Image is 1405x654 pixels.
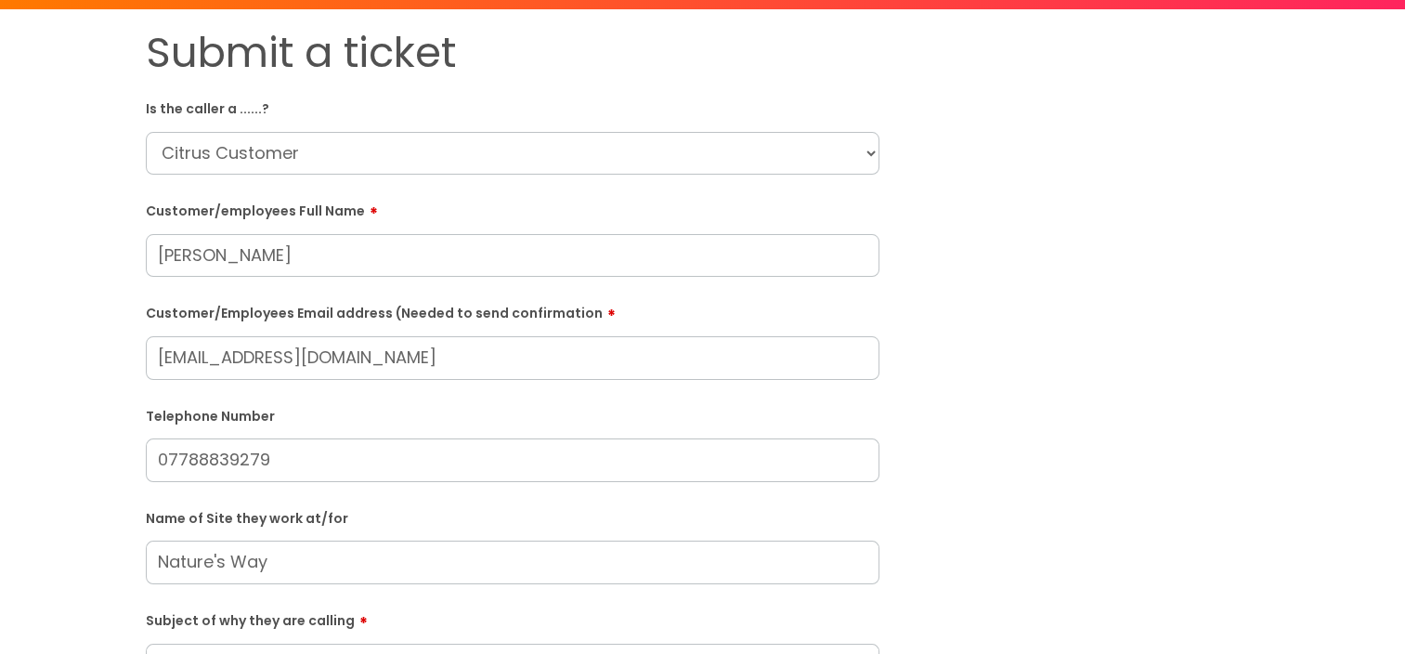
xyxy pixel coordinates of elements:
label: Name of Site they work at/for [146,507,879,527]
label: Customer/employees Full Name [146,197,879,219]
input: Email [146,336,879,379]
h1: Submit a ticket [146,28,879,78]
label: Customer/Employees Email address (Needed to send confirmation [146,299,879,321]
label: Telephone Number [146,405,879,425]
label: Subject of why they are calling [146,607,879,629]
label: Is the caller a ......? [146,98,879,117]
